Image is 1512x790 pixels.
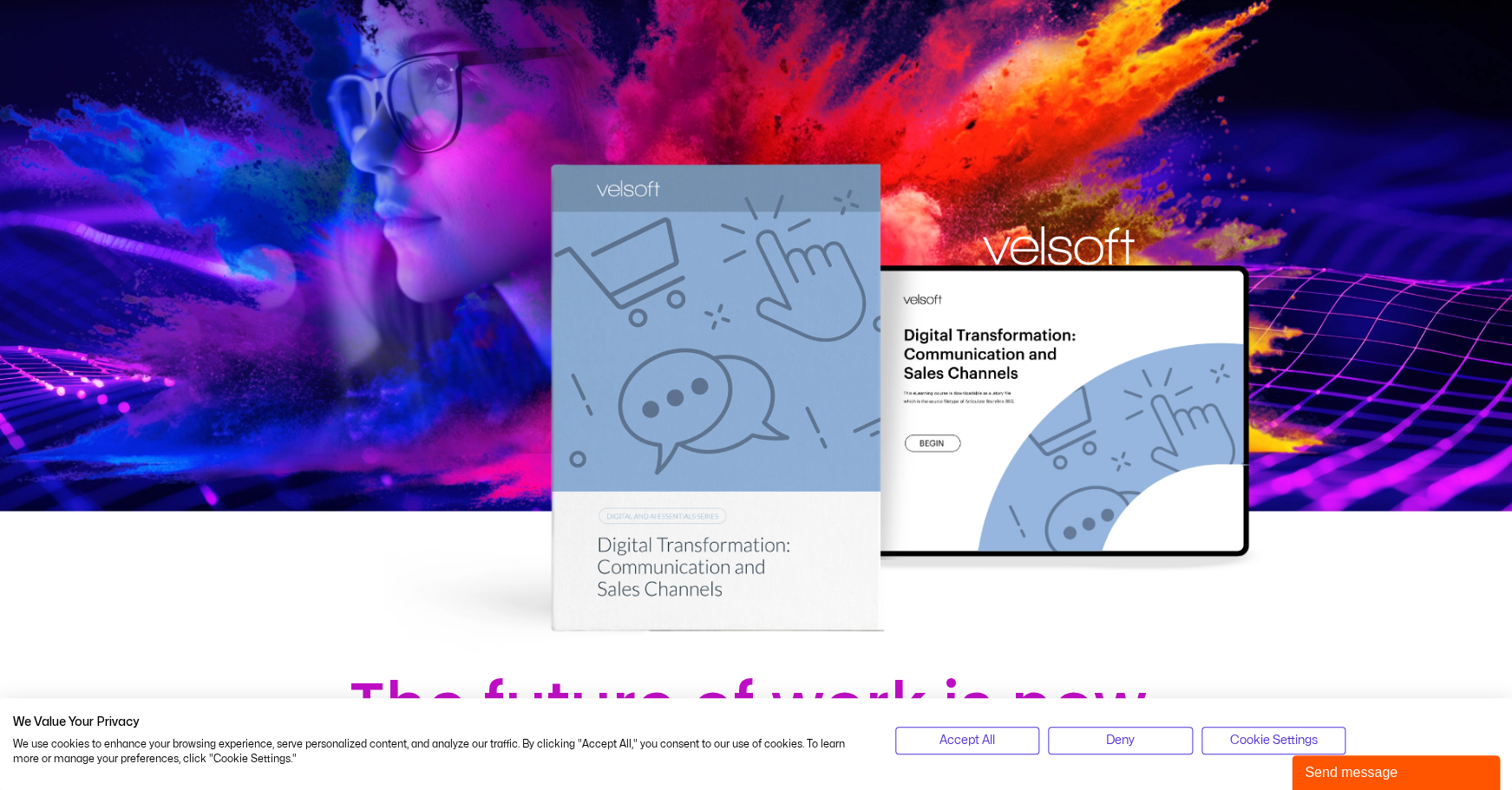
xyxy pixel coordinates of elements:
[1230,731,1318,750] span: Cookie Settings
[939,731,995,750] span: Accept All
[13,715,869,730] h2: We Value Your Privacy
[260,664,1252,748] h2: The future of work is now.
[895,727,1040,754] button: Accept all cookies
[1106,731,1135,750] span: Deny
[1201,727,1346,754] button: Adjust cookie preferences
[13,737,869,767] p: We use cookies to enhance your browsing experience, serve personalized content, and analyze our t...
[1048,727,1193,754] button: Deny all cookies
[1292,752,1503,790] iframe: chat widget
